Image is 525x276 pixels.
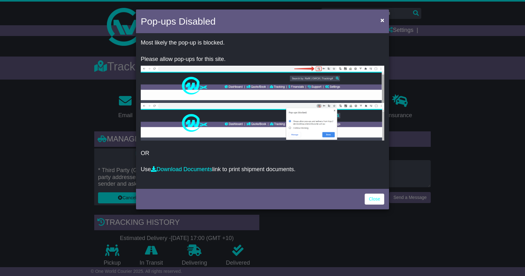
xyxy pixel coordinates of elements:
[141,14,216,28] h4: Pop-ups Disabled
[151,166,212,172] a: Download Documents
[141,166,384,173] p: Use link to print shipment documents.
[141,56,384,63] p: Please allow pop-ups for this site.
[365,194,384,205] a: Close
[141,39,384,46] p: Most likely the pop-up is blocked.
[136,35,389,187] div: OR
[141,103,384,141] img: allow-popup-2.png
[380,16,384,24] span: ×
[377,14,387,27] button: Close
[141,66,384,103] img: allow-popup-1.png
